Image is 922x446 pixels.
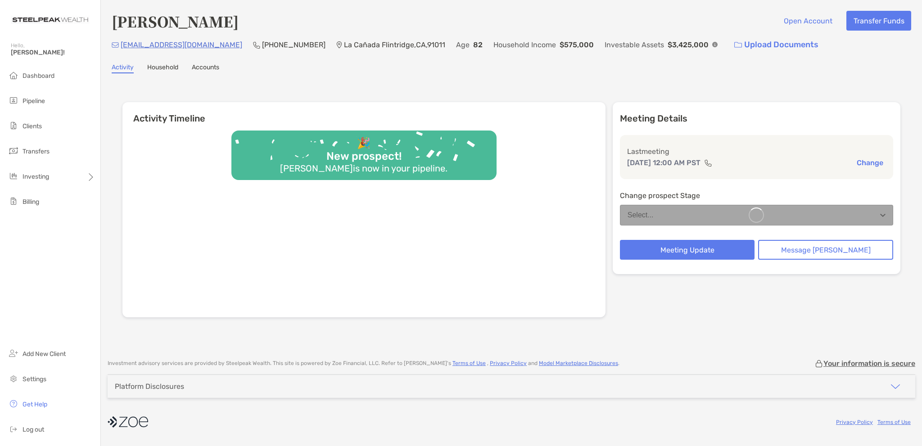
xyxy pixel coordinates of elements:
a: Model Marketplace Disclosures [539,360,618,366]
span: Transfers [23,148,50,155]
img: billing icon [8,196,19,207]
img: icon arrow [890,381,901,392]
div: Platform Disclosures [115,382,184,391]
img: settings icon [8,373,19,384]
span: [PERSON_NAME]! [11,49,95,56]
p: $3,425,000 [668,39,709,50]
button: Transfer Funds [846,11,911,31]
img: investing icon [8,171,19,181]
img: company logo [108,412,148,432]
span: Dashboard [23,72,54,80]
p: Household Income [493,39,556,50]
p: Investment advisory services are provided by Steelpeak Wealth . This site is powered by Zoe Finan... [108,360,619,367]
h6: Activity Timeline [122,102,606,124]
p: [DATE] 12:00 AM PST [627,157,701,168]
p: Investable Assets [605,39,664,50]
a: Terms of Use [452,360,486,366]
img: Location Icon [336,41,342,49]
p: [EMAIL_ADDRESS][DOMAIN_NAME] [121,39,242,50]
p: Meeting Details [620,113,893,124]
h4: [PERSON_NAME] [112,11,239,32]
img: logout icon [8,423,19,434]
a: Accounts [192,63,219,73]
p: $575,000 [560,39,594,50]
a: Activity [112,63,134,73]
p: Change prospect Stage [620,190,893,201]
span: Get Help [23,401,47,408]
span: Log out [23,426,44,433]
img: communication type [704,159,712,167]
a: Terms of Use [877,419,911,425]
a: Upload Documents [728,35,824,54]
button: Open Account [777,11,839,31]
button: Message [PERSON_NAME] [758,240,893,260]
span: Add New Client [23,350,66,358]
p: Age [456,39,470,50]
img: add_new_client icon [8,348,19,359]
img: button icon [734,42,742,48]
p: La Cañada Flintridge , CA , 91011 [344,39,445,50]
p: Last meeting [627,146,886,157]
img: Email Icon [112,42,119,48]
img: Confetti [231,131,497,172]
img: dashboard icon [8,70,19,81]
img: transfers icon [8,145,19,156]
a: Household [147,63,178,73]
span: Clients [23,122,42,130]
span: Settings [23,375,46,383]
img: get-help icon [8,398,19,409]
img: clients icon [8,120,19,131]
a: Privacy Policy [836,419,873,425]
img: pipeline icon [8,95,19,106]
div: 🎉 [353,137,374,150]
span: Pipeline [23,97,45,105]
button: Meeting Update [620,240,755,260]
img: Zoe Logo [11,4,90,36]
div: [PERSON_NAME] is now in your pipeline. [276,163,451,174]
img: Info Icon [712,42,718,47]
img: Phone Icon [253,41,260,49]
span: Investing [23,173,49,180]
span: Billing [23,198,39,206]
div: New prospect! [323,150,405,163]
p: Your information is secure [823,359,915,368]
button: Change [854,158,886,167]
a: Privacy Policy [490,360,527,366]
p: 82 [473,39,483,50]
p: [PHONE_NUMBER] [262,39,325,50]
